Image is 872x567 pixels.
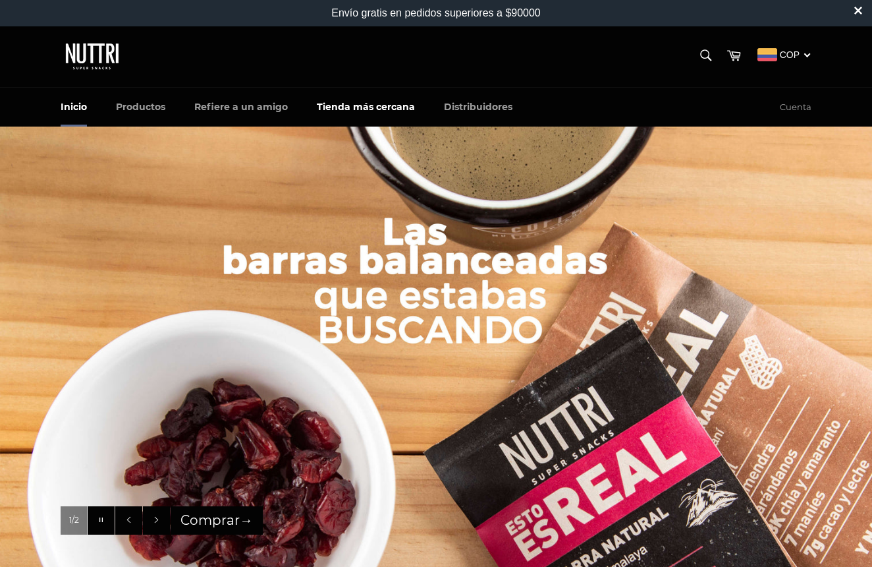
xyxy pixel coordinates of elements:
span: COP [780,49,800,60]
a: Inicio [47,88,100,127]
img: Nuttri [61,39,126,74]
button: Pausar la presentación [88,506,115,535]
div: Diapositiva actual 1 [61,506,87,535]
button: Anterior diapositiva [115,506,142,535]
span: 1/2 [69,515,79,526]
div: Envío gratis en pedidos superiores a $90000 [331,7,541,19]
button: Siguiente diapositiva [143,506,170,535]
a: Cuenta [773,88,818,127]
a: Productos [103,88,178,127]
span: → [240,512,253,528]
a: Refiere a un amigo [181,88,301,127]
a: Tienda más cercana [304,88,428,127]
a: Distribuidores [431,88,526,127]
a: Comprar [171,506,263,535]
